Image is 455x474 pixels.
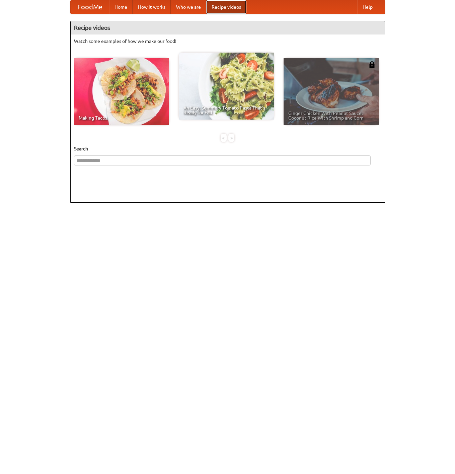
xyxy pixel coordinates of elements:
a: How it works [133,0,171,14]
span: Making Tacos [79,116,164,120]
a: Who we are [171,0,206,14]
span: An Easy, Summery Tomato Pasta That's Ready for Fall [183,106,269,115]
a: Making Tacos [74,58,169,125]
a: Recipe videos [206,0,246,14]
a: Home [109,0,133,14]
h5: Search [74,145,381,152]
div: » [228,134,234,142]
h4: Recipe videos [71,21,385,35]
a: An Easy, Summery Tomato Pasta That's Ready for Fall [179,53,274,120]
img: 483408.png [369,61,375,68]
div: « [221,134,227,142]
p: Watch some examples of how we make our food! [74,38,381,45]
a: FoodMe [71,0,109,14]
a: Help [357,0,378,14]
